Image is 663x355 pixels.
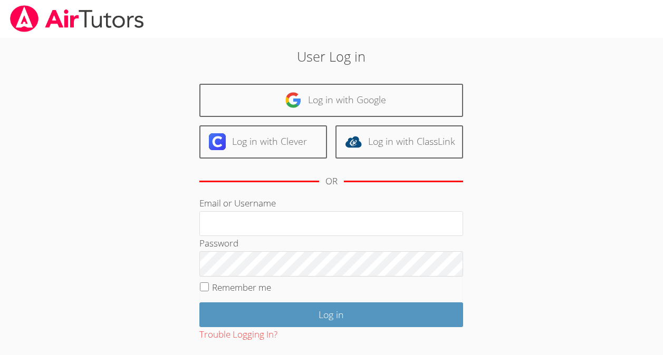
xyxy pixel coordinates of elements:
h2: User Log in [152,46,511,66]
label: Remember me [212,281,271,293]
input: Log in [199,302,463,327]
div: OR [325,174,338,189]
a: Log in with ClassLink [335,125,463,159]
img: airtutors_banner-c4298cdbf04f3fff15de1276eac7730deb9818008684d7c2e4769d2f7ddbe033.png [9,5,145,32]
img: classlink-logo-d6bb404cc1216ec64c9a2012d9dc4662098be43eaf13dc465df04b49fa7ab582.svg [345,133,362,150]
a: Log in with Google [199,84,463,117]
label: Password [199,237,238,249]
a: Log in with Clever [199,125,327,159]
img: google-logo-50288ca7cdecda66e5e0955fdab243c47b7ad437acaf1139b6f446037453330a.svg [285,92,302,109]
button: Trouble Logging In? [199,327,277,342]
img: clever-logo-6eab21bc6e7a338710f1a6ff85c0baf02591cd810cc4098c63d3a4b26e2feb20.svg [209,133,226,150]
label: Email or Username [199,197,276,209]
